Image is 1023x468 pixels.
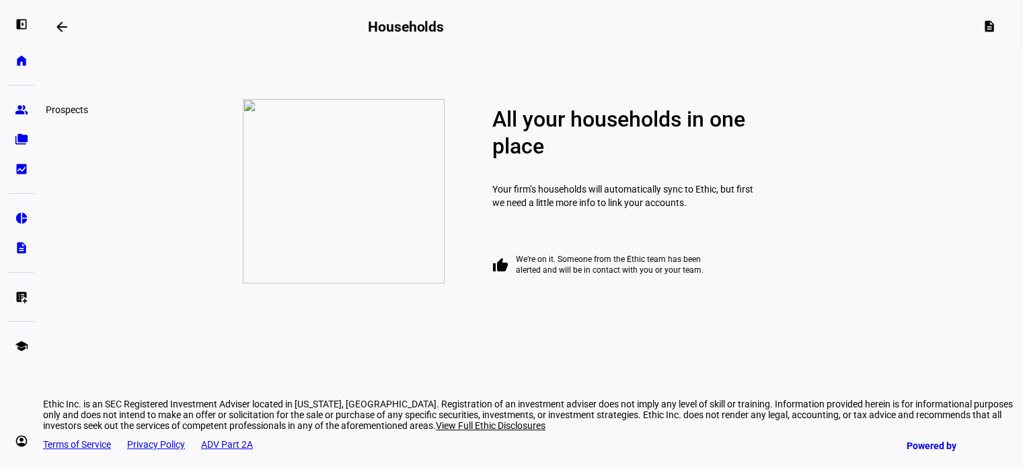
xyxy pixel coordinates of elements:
[43,439,111,450] a: Terms of Service
[492,169,755,223] p: Your firm’s households will automatically sync to Ethic, but first we need a little more info to ...
[15,290,28,304] eth-mat-symbol: list_alt_add
[8,96,35,123] a: group
[40,102,93,118] div: Prospects
[243,99,445,283] img: zero-household.png
[15,241,28,255] eth-mat-symbol: description
[15,434,28,448] eth-mat-symbol: account_circle
[492,257,508,273] mat-icon: thumb_up
[43,399,1023,431] div: Ethic Inc. is an SEC Registered Investment Adviser located in [US_STATE], [GEOGRAPHIC_DATA]. Regi...
[983,20,996,33] mat-icon: description
[127,439,185,450] a: Privacy Policy
[15,162,28,176] eth-mat-symbol: bid_landscape
[8,126,35,153] a: folder_copy
[201,439,253,450] a: ADV Part 2A
[15,18,28,31] eth-mat-symbol: left_panel_open
[368,19,444,35] h2: Households
[15,133,28,146] eth-mat-symbol: folder_copy
[492,254,708,275] p: We’re on it. Someone from the Ethic team has been alerted and will be in contact with you or your...
[15,339,28,353] eth-mat-symbol: school
[8,234,35,261] a: description
[436,420,545,431] span: View Full Ethic Disclosures
[900,433,1003,458] a: Powered by
[8,156,35,182] a: bid_landscape
[15,103,28,116] eth-mat-symbol: group
[15,211,28,225] eth-mat-symbol: pie_chart
[8,205,35,232] a: pie_chart
[15,54,28,67] eth-mat-symbol: home
[8,47,35,74] a: home
[492,106,755,160] p: All your households in one place
[54,19,70,35] mat-icon: arrow_backwards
